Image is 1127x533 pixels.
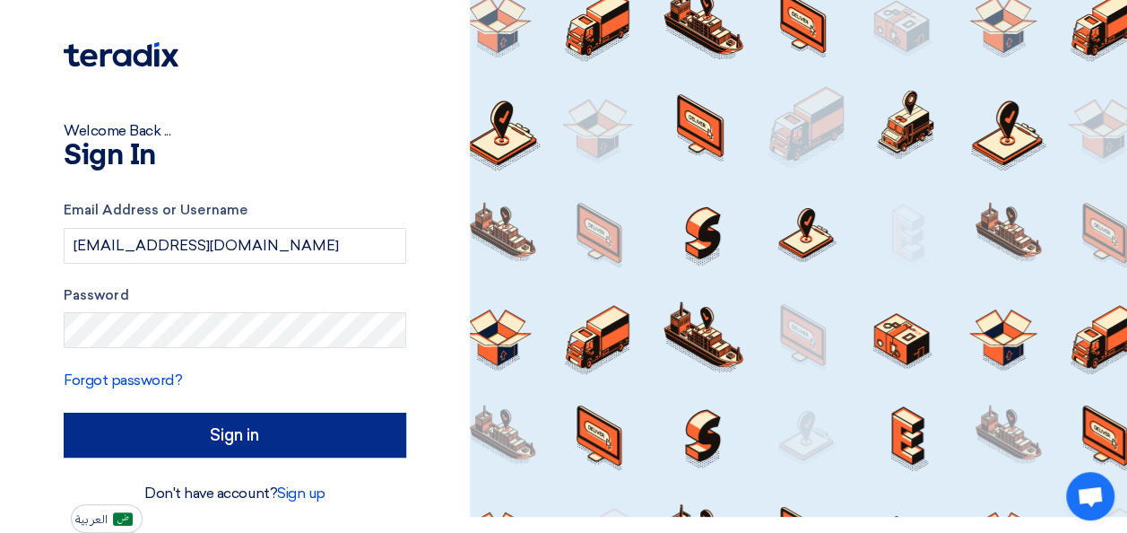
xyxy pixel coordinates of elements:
input: Enter your business email or username [64,228,406,264]
h1: Sign In [64,142,406,170]
input: Sign in [64,413,406,458]
a: Forgot password? [64,371,182,389]
img: ar-AR.png [113,512,133,526]
div: Open chat [1066,472,1114,520]
div: Don't have account? [64,483,406,504]
button: العربية [71,504,143,533]
label: Email Address or Username [64,200,406,221]
a: Sign up [277,485,325,502]
label: Password [64,285,406,306]
span: العربية [75,513,108,526]
div: Welcome Back ... [64,120,406,142]
img: Teradix logo [64,42,178,67]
